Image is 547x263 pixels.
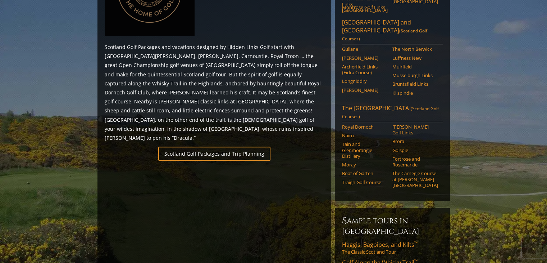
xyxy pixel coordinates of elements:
[392,72,438,78] a: Musselburgh Links
[342,241,443,255] a: Haggis, Bagpipes, and Kilts™The Classic Scotland Tour
[342,28,427,42] span: (Scotland Golf Courses)
[342,55,388,61] a: [PERSON_NAME]
[392,81,438,87] a: Bruntsfield Links
[392,55,438,61] a: Luffness New
[342,133,388,138] a: Nairn
[392,46,438,52] a: The North Berwick
[342,124,388,130] a: Royal Dornoch
[342,64,388,76] a: Archerfield Links (Fidra Course)
[158,147,270,161] a: Scotland Golf Packages and Trip Planning
[342,170,388,176] a: Boat of Garten
[342,87,388,93] a: [PERSON_NAME]
[342,215,443,236] h6: Sample Tours in [GEOGRAPHIC_DATA]
[342,141,388,159] a: Tain and Glenmorangie Distillery
[392,147,438,153] a: Golspie
[342,4,388,10] a: Montrose Golf Links
[342,104,443,122] a: The [GEOGRAPHIC_DATA](Scotland Golf Courses)
[392,170,438,188] a: The Carnegie Course at [PERSON_NAME][GEOGRAPHIC_DATA]
[105,43,324,142] p: Scotland Golf Packages and vacations designed by Hidden Links Golf start with [GEOGRAPHIC_DATA][P...
[414,240,418,246] sup: ™
[342,241,418,249] span: Haggis, Bagpipes, and Kilts
[342,162,388,168] a: Moray
[392,138,438,144] a: Brora
[342,46,388,52] a: Gullane
[342,18,443,44] a: [GEOGRAPHIC_DATA] and [GEOGRAPHIC_DATA](Scotland Golf Courses)
[342,106,439,120] span: (Scotland Golf Courses)
[342,179,388,185] a: Traigh Golf Course
[392,90,438,96] a: Kilspindie
[392,124,438,136] a: [PERSON_NAME] Golf Links
[392,156,438,168] a: Fortrose and Rosemarkie
[342,78,388,84] a: Longniddry
[392,64,438,70] a: Muirfield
